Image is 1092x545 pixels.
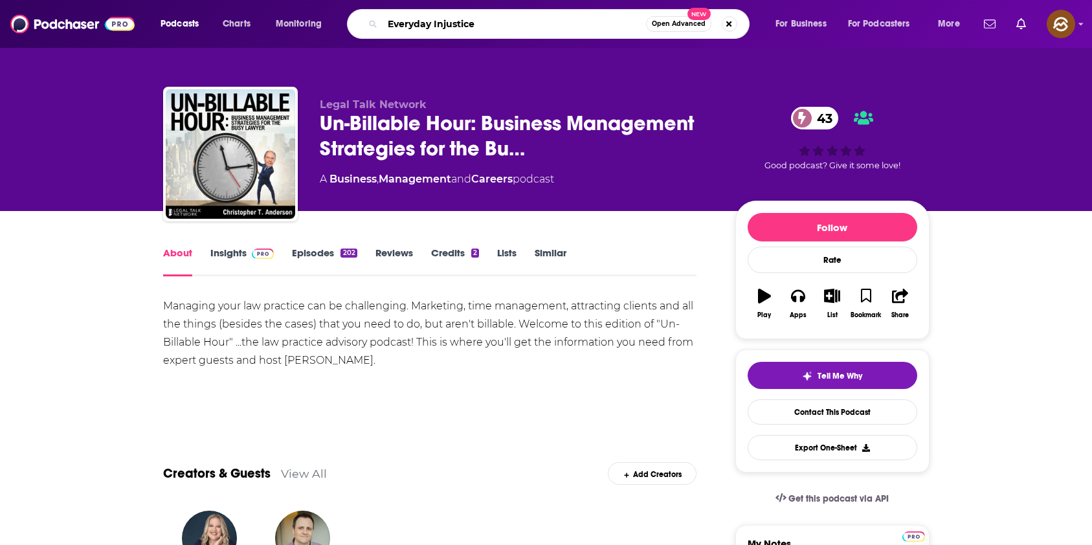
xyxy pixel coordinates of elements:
div: Search podcasts, credits, & more... [359,9,762,39]
button: Play [748,280,781,327]
input: Search podcasts, credits, & more... [383,14,646,34]
img: tell me why sparkle [802,371,812,381]
a: Careers [471,173,513,185]
button: open menu [151,14,216,34]
button: Follow [748,213,917,241]
div: List [827,311,838,319]
a: Credits2 [431,247,479,276]
div: Rate [748,247,917,273]
a: Contact This Podcast [748,399,917,425]
div: Apps [790,311,807,319]
button: Share [883,280,917,327]
a: Business [329,173,377,185]
button: open menu [929,14,976,34]
span: and [451,173,471,185]
img: Podchaser Pro [902,531,925,542]
span: Open Advanced [652,21,706,27]
button: open menu [267,14,339,34]
span: 43 [804,107,839,129]
span: Logged in as hey85204 [1047,10,1075,38]
span: More [938,15,960,33]
a: 43 [791,107,839,129]
div: Add Creators [608,462,696,485]
a: Episodes202 [292,247,357,276]
a: Show notifications dropdown [1011,13,1031,35]
span: Charts [223,15,251,33]
button: tell me why sparkleTell Me Why [748,362,917,389]
span: Good podcast? Give it some love! [764,161,900,170]
img: Podchaser Pro [252,249,274,259]
span: For Business [775,15,827,33]
button: Open AdvancedNew [646,16,711,32]
span: , [377,173,379,185]
span: For Podcasters [848,15,910,33]
a: InsightsPodchaser Pro [210,247,274,276]
span: Monitoring [276,15,322,33]
span: Tell Me Why [818,371,862,381]
span: Podcasts [161,15,199,33]
div: 202 [340,249,357,258]
img: User Profile [1047,10,1075,38]
a: Reviews [375,247,413,276]
span: Get this podcast via API [788,493,889,504]
span: New [687,8,711,20]
a: Charts [214,14,258,34]
div: 2 [471,249,479,258]
a: Lists [497,247,517,276]
button: open menu [840,14,929,34]
img: Podchaser - Follow, Share and Rate Podcasts [10,12,135,36]
button: Show profile menu [1047,10,1075,38]
a: Pro website [902,529,925,542]
div: Share [891,311,909,319]
a: Similar [535,247,566,276]
a: Show notifications dropdown [979,13,1001,35]
button: Apps [781,280,815,327]
a: Management [379,173,451,185]
button: Bookmark [849,280,883,327]
div: Bookmark [851,311,881,319]
div: A podcast [320,172,554,187]
a: Get this podcast via API [765,483,900,515]
a: About [163,247,192,276]
button: open menu [766,14,843,34]
div: Play [757,311,771,319]
div: 43Good podcast? Give it some love! [735,98,930,179]
button: List [815,280,849,327]
img: Un-Billable Hour: Business Management Strategies for the Busy Lawyer Around the Community Table [166,89,295,219]
div: Managing your law practice can be challenging. Marketing, time management, attracting clients and... [163,297,697,370]
a: View All [281,467,327,480]
span: Legal Talk Network [320,98,427,111]
a: Creators & Guests [163,465,271,482]
button: Export One-Sheet [748,435,917,460]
